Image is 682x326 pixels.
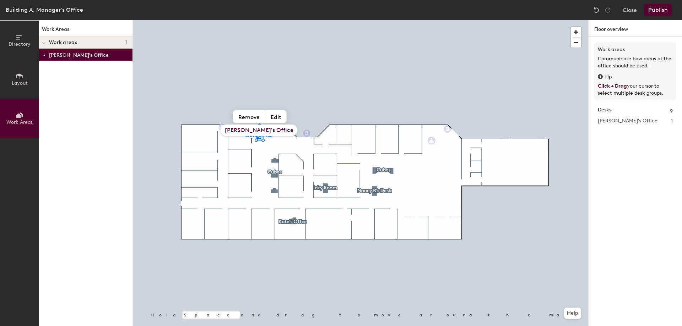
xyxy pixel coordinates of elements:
[604,6,611,13] img: Redo
[564,308,581,319] button: Help
[598,83,673,97] p: your cursor to select multiple desk groups.
[221,125,298,136] div: [PERSON_NAME]'s Office
[598,117,657,125] span: [PERSON_NAME]'s Office
[265,110,287,123] button: Edit
[598,83,627,89] span: Click + Drag
[623,4,637,16] button: Close
[593,6,600,13] img: Undo
[12,80,28,86] span: Layout
[125,40,127,45] span: 1
[598,46,673,54] h3: Work areas
[598,73,673,81] div: Tip
[598,55,673,70] p: Communicate how areas of the office should be used.
[49,50,127,59] p: [PERSON_NAME]'s Office
[644,4,672,16] button: Publish
[39,26,132,37] h1: Work Areas
[9,41,31,47] span: Directory
[589,20,682,37] h1: Floor overview
[49,40,77,45] span: Work areas
[671,117,673,125] span: 1
[598,107,611,115] strong: Desks
[670,107,673,115] span: 9
[233,110,265,123] button: Remove
[6,119,33,125] span: Work Areas
[6,5,83,14] div: Building A, Manager's Office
